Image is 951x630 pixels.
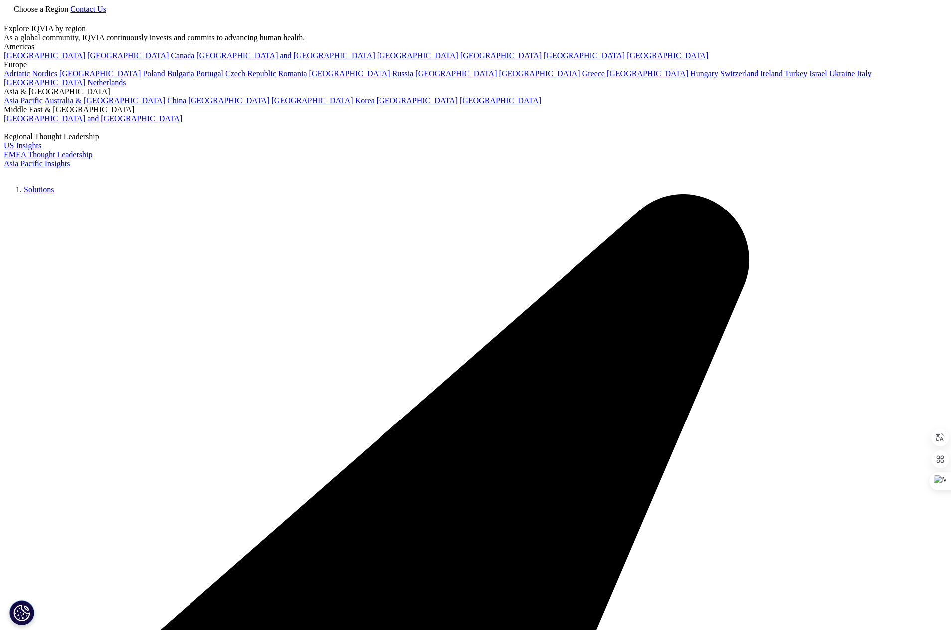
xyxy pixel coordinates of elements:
a: China [167,96,186,105]
div: Explore IQVIA by region [4,24,947,33]
a: Israel [809,69,827,78]
a: Poland [143,69,165,78]
a: [GEOGRAPHIC_DATA] [544,51,625,60]
div: Asia & [GEOGRAPHIC_DATA] [4,87,947,96]
a: Australia & [GEOGRAPHIC_DATA] [44,96,165,105]
a: [GEOGRAPHIC_DATA] [415,69,497,78]
a: [GEOGRAPHIC_DATA] [377,96,458,105]
a: Canada [171,51,194,60]
a: Adriatic [4,69,30,78]
a: [GEOGRAPHIC_DATA] [607,69,688,78]
a: [GEOGRAPHIC_DATA] and [GEOGRAPHIC_DATA] [4,114,182,123]
a: [GEOGRAPHIC_DATA] [377,51,458,60]
a: Bulgaria [167,69,194,78]
a: Portugal [196,69,223,78]
a: [GEOGRAPHIC_DATA] [4,78,85,87]
div: Europe [4,60,947,69]
span: Choose a Region [14,5,68,13]
div: Americas [4,42,947,51]
a: Korea [355,96,375,105]
a: Asia Pacific Insights [4,159,70,168]
a: [GEOGRAPHIC_DATA] [4,51,85,60]
a: Greece [582,69,605,78]
a: [GEOGRAPHIC_DATA] [627,51,708,60]
a: Solutions [24,185,54,194]
a: Italy [857,69,871,78]
a: Czech Republic [225,69,276,78]
a: Turkey [785,69,808,78]
a: Switzerland [720,69,758,78]
a: Nordics [32,69,57,78]
a: [GEOGRAPHIC_DATA] [460,96,541,105]
a: EMEA Thought Leadership [4,150,92,159]
a: [GEOGRAPHIC_DATA] [272,96,353,105]
a: Hungary [690,69,718,78]
div: Regional Thought Leadership [4,132,947,141]
a: [GEOGRAPHIC_DATA] [59,69,141,78]
div: Middle East & [GEOGRAPHIC_DATA] [4,105,947,114]
a: Asia Pacific [4,96,43,105]
a: [GEOGRAPHIC_DATA] [87,51,169,60]
a: Romania [278,69,307,78]
a: Ukraine [829,69,855,78]
button: Cookies Settings [9,600,34,625]
a: [GEOGRAPHIC_DATA] [460,51,542,60]
a: [GEOGRAPHIC_DATA] and [GEOGRAPHIC_DATA] [196,51,375,60]
div: As a global community, IQVIA continuously invests and commits to advancing human health. [4,33,947,42]
a: Netherlands [87,78,126,87]
a: [GEOGRAPHIC_DATA] [499,69,580,78]
a: [GEOGRAPHIC_DATA] [309,69,390,78]
a: Contact Us [70,5,106,13]
a: Ireland [761,69,783,78]
a: Russia [392,69,414,78]
a: US Insights [4,141,41,150]
a: [GEOGRAPHIC_DATA] [188,96,269,105]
